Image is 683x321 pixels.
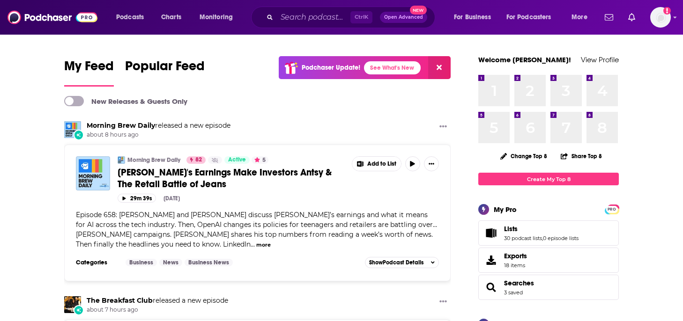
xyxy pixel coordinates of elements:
div: My Pro [494,205,517,214]
span: Exports [504,252,527,260]
span: , [542,235,543,241]
span: Lists [478,220,619,246]
div: New Episode [74,130,84,140]
span: [PERSON_NAME]'s Earnings Make Investors Antsy & The Retail Battle of Jeans [118,167,332,190]
span: Add to List [367,160,396,168]
a: View Profile [581,55,619,64]
a: Welcome [PERSON_NAME]! [478,55,571,64]
button: ShowPodcast Details [365,257,439,268]
span: about 7 hours ago [87,306,228,314]
button: Show More Button [436,121,451,133]
button: open menu [565,10,599,25]
a: Searches [482,281,500,294]
a: [PERSON_NAME]'s Earnings Make Investors Antsy & The Retail Battle of Jeans [118,167,345,190]
a: Morning Brew Daily [87,121,155,130]
a: New Releases & Guests Only [64,96,187,106]
svg: Add a profile image [663,7,671,15]
span: Podcasts [116,11,144,24]
h3: released a new episode [87,296,228,305]
button: open menu [447,10,503,25]
a: Create My Top 8 [478,173,619,185]
span: Active [228,155,246,165]
a: 82 [186,156,206,164]
button: open menu [193,10,245,25]
button: Show More Button [424,156,439,171]
span: Charts [161,11,181,24]
span: Open Advanced [384,15,423,20]
button: 5 [252,156,268,164]
span: Monitoring [200,11,233,24]
a: Searches [504,279,534,287]
button: 29m 39s [118,194,156,203]
button: Show More Button [352,157,401,171]
span: My Feed [64,58,114,80]
span: Show Podcast Details [369,259,423,266]
a: PRO [606,205,617,212]
button: Open AdvancedNew [380,12,427,23]
a: 30 podcast lists [504,235,542,241]
span: 82 [195,155,202,165]
button: open menu [500,10,565,25]
img: Morning Brew Daily [118,156,125,164]
span: Exports [482,254,500,267]
span: For Business [454,11,491,24]
div: [DATE] [163,195,180,202]
button: Show profile menu [650,7,671,28]
img: The Breakfast Club [64,296,81,313]
a: Popular Feed [125,58,205,87]
button: open menu [110,10,156,25]
button: more [256,241,271,249]
button: Change Top 8 [495,150,553,162]
input: Search podcasts, credits, & more... [277,10,350,25]
a: Lists [504,225,579,233]
img: Morning Brew Daily [64,121,81,138]
div: Search podcasts, credits, & more... [260,7,444,28]
div: New Episode [74,305,84,315]
a: 0 episode lists [543,235,579,241]
p: Podchaser Update! [302,64,360,72]
img: Podchaser - Follow, Share and Rate Podcasts [7,8,97,26]
span: New [410,6,427,15]
span: Searches [478,275,619,300]
a: The Breakfast Club [87,296,153,305]
span: Lists [504,225,518,233]
a: News [159,259,182,266]
a: Show notifications dropdown [624,9,639,25]
a: Exports [478,248,619,273]
img: Nvidia's Earnings Make Investors Antsy & The Retail Battle of Jeans [76,156,110,190]
span: Ctrl K [350,11,372,23]
h3: Categories [76,259,118,266]
h3: released a new episode [87,121,230,130]
a: My Feed [64,58,114,87]
span: Popular Feed [125,58,205,80]
button: Show More Button [436,296,451,308]
a: Show notifications dropdown [601,9,617,25]
span: 18 items [504,262,527,269]
span: Episode 658: [PERSON_NAME] and [PERSON_NAME] discuss [PERSON_NAME]’s earnings and what it means f... [76,211,437,248]
span: For Podcasters [506,11,551,24]
span: Logged in as TaraKennedy [650,7,671,28]
a: Active [224,156,250,164]
a: Charts [155,10,187,25]
a: See What's New [364,61,421,74]
a: Business [126,259,157,266]
a: Business News [185,259,233,266]
a: Lists [482,226,500,240]
span: ... [251,240,255,248]
button: Share Top 8 [560,147,602,165]
a: 3 saved [504,289,523,296]
a: Morning Brew Daily [127,156,180,164]
span: about 8 hours ago [87,131,230,139]
img: User Profile [650,7,671,28]
span: More [572,11,587,24]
